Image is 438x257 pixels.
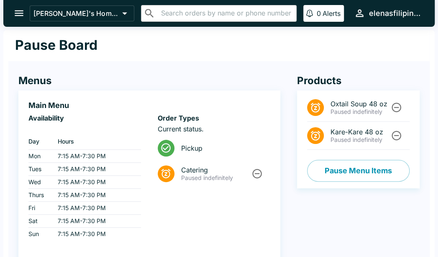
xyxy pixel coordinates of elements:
[330,100,389,108] span: Oxtail Soup 48 oz
[351,4,425,22] button: elenasfilipinofoods
[28,176,51,189] td: Wed
[51,228,141,241] td: 7:15 AM - 7:30 PM
[28,189,51,202] td: Thurs
[51,133,141,150] th: Hours
[158,125,270,133] p: Current status.
[28,215,51,228] td: Sat
[51,176,141,189] td: 7:15 AM - 7:30 PM
[51,150,141,163] td: 7:15 AM - 7:30 PM
[323,9,341,18] p: Alerts
[181,166,250,174] span: Catering
[28,114,141,122] h6: Availability
[28,133,51,150] th: Day
[158,114,270,122] h6: Order Types
[307,160,410,182] button: Pause Menu Items
[330,128,389,136] span: Kare-Kare 48 oz
[28,150,51,163] td: Mon
[28,125,141,133] p: ‏
[28,228,51,241] td: Sun
[51,189,141,202] td: 7:15 AM - 7:30 PM
[8,3,30,24] button: open drawer
[28,202,51,215] td: Fri
[389,128,404,143] button: Unpause
[51,163,141,176] td: 7:15 AM - 7:30 PM
[28,163,51,176] td: Tues
[33,9,119,18] p: [PERSON_NAME]'s Home of the Finest Filipino Foods
[181,174,250,182] p: Paused indefinitely
[18,75,280,87] h4: Menus
[330,136,389,144] p: Paused indefinitely
[51,202,141,215] td: 7:15 AM - 7:30 PM
[51,215,141,228] td: 7:15 AM - 7:30 PM
[30,5,134,21] button: [PERSON_NAME]'s Home of the Finest Filipino Foods
[369,8,421,18] div: elenasfilipinofoods
[297,75,420,87] h4: Products
[389,100,404,115] button: Unpause
[159,8,293,19] input: Search orders by name or phone number
[15,37,97,54] h1: Pause Board
[181,144,264,152] span: Pickup
[249,166,265,181] button: Unpause
[330,108,389,116] p: Paused indefinitely
[317,9,321,18] p: 0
